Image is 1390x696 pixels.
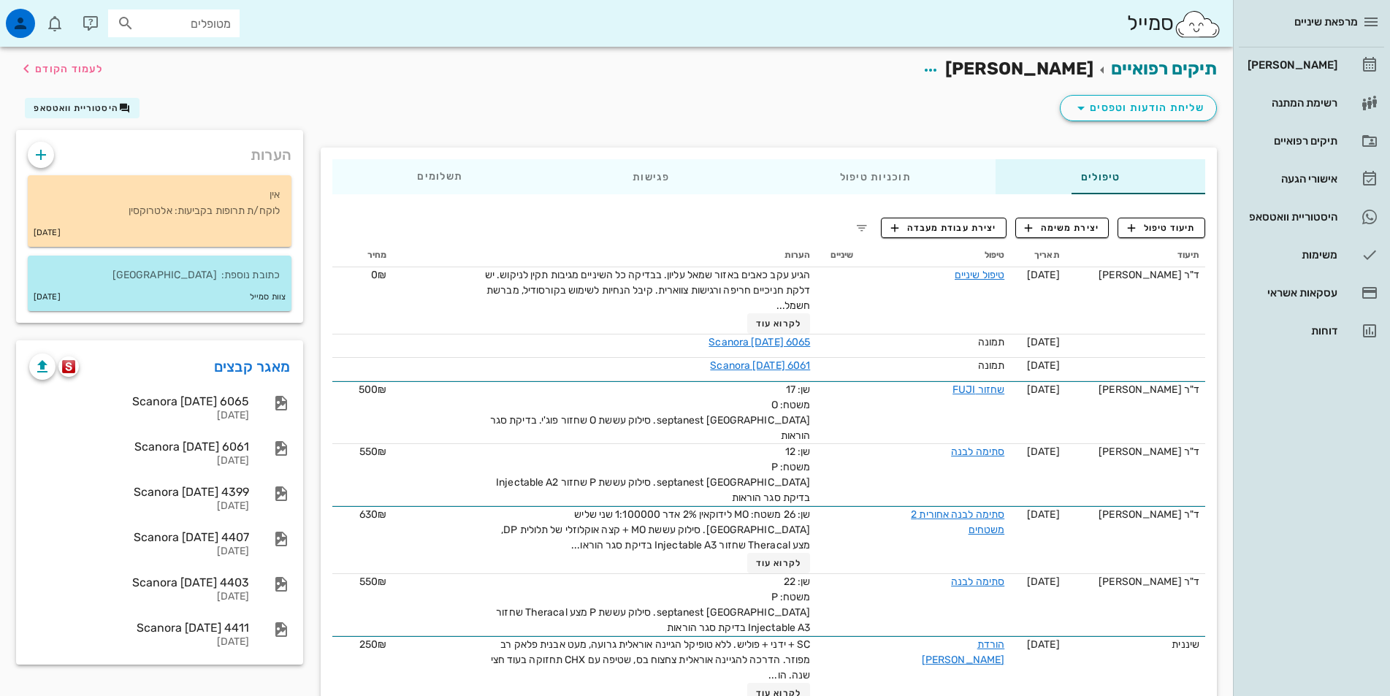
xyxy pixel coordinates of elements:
a: תיקים רפואיים [1111,58,1217,79]
div: Scanora [DATE] 6065 [29,394,249,408]
div: טיפולים [996,159,1205,194]
div: [DATE] [29,546,249,558]
button: לעמוד הקודם [18,56,103,82]
a: סתימה לבנה [951,575,1004,588]
span: תשלומים [417,172,462,182]
div: ד"ר [PERSON_NAME] [1072,267,1199,283]
button: לקרוא עוד [747,313,811,334]
div: הערות [16,130,303,172]
div: ד"ר [PERSON_NAME] [1072,444,1199,459]
a: משימות [1239,237,1384,272]
small: [DATE] [34,225,61,241]
div: Scanora [DATE] 4399 [29,485,249,499]
span: [DATE] [1027,575,1060,588]
span: 550₪ [359,575,386,588]
span: [PERSON_NAME] [945,58,1093,79]
span: שליחת הודעות וטפסים [1072,99,1204,117]
th: שיניים [816,244,859,267]
span: 630₪ [359,508,386,521]
a: עסקאות אשראי [1239,275,1384,310]
div: Scanora [DATE] 4411 [29,621,249,635]
th: תאריך [1010,244,1065,267]
div: סמייל [1127,8,1221,39]
a: היסטוריית וואטסאפ [1239,199,1384,234]
a: שחזור FUJI [952,383,1004,396]
p: אין לוקח/ת תרופות בקביעות: אלטרוקסין [39,187,280,219]
button: יצירת עבודת מעבדה [881,218,1006,238]
span: שן: 26 משטח: MO לידוקאין 2% אדר 1:100000 שני שליש [GEOGRAPHIC_DATA]. סילוק עששת MO + קצה אוקלוזלי... [501,508,810,551]
button: יצירת משימה [1015,218,1110,238]
span: 500₪ [359,383,386,396]
a: טיפול שיניים [955,269,1004,281]
span: [DATE] [1027,638,1060,651]
button: תיעוד טיפול [1118,218,1205,238]
span: 0₪ [371,269,386,281]
div: ד"ר [PERSON_NAME] [1072,382,1199,397]
span: לקרוא עוד [756,318,801,329]
div: [DATE] [29,410,249,422]
a: סתימה לבנה אחורית 2 משטחים [911,508,1004,536]
a: Scanora [DATE] 6061 [710,359,810,372]
th: תיעוד [1066,244,1205,267]
div: עסקאות אשראי [1245,287,1337,299]
button: scanora logo [58,356,79,377]
span: SC + ידני + פוליש. ללא טופיקל הגיינה אוראלית גרועה, מעט אבנית פלאק רב מפוזר. הדרכה להגיינה אוראלי... [491,638,811,681]
div: [DATE] [29,591,249,603]
div: דוחות [1245,325,1337,337]
a: הורדת [PERSON_NAME] [922,638,1004,666]
div: תיקים רפואיים [1245,135,1337,147]
a: סתימה לבנה [951,445,1004,458]
small: צוות סמייל [250,289,286,305]
small: [DATE] [34,289,61,305]
div: רשימת המתנה [1245,97,1337,109]
span: תיעוד טיפול [1128,221,1196,234]
span: תמונה [978,336,1005,348]
th: מחיר [332,244,392,267]
div: היסטוריית וואטסאפ [1245,211,1337,223]
div: Scanora [DATE] 4403 [29,575,249,589]
div: [DATE] [29,455,249,467]
span: מרפאת שיניים [1294,15,1358,28]
p: כתובת נוספת: [GEOGRAPHIC_DATA] [39,267,280,283]
span: [DATE] [1027,383,1060,396]
span: [DATE] [1027,359,1060,372]
div: [DATE] [29,500,249,513]
a: רשימת המתנה [1239,85,1384,121]
div: תוכניות טיפול [755,159,996,194]
div: Scanora [DATE] 4407 [29,530,249,544]
div: [DATE] [29,636,249,649]
span: [DATE] [1027,508,1060,521]
span: היסטוריית וואטסאפ [34,103,118,113]
span: יצירת משימה [1025,221,1099,234]
a: דוחות [1239,313,1384,348]
th: הערות [392,244,816,267]
a: תיקים רפואיים [1239,123,1384,158]
a: [PERSON_NAME] [1239,47,1384,83]
span: יצירת עבודת מעבדה [891,221,996,234]
div: ד"ר [PERSON_NAME] [1072,507,1199,522]
button: היסטוריית וואטסאפ [25,98,140,118]
div: משימות [1245,249,1337,261]
span: [DATE] [1027,336,1060,348]
div: אישורי הגעה [1245,173,1337,185]
span: לעמוד הקודם [35,63,103,75]
span: 550₪ [359,445,386,458]
button: שליחת הודעות וטפסים [1060,95,1217,121]
div: Scanora [DATE] 6061 [29,440,249,454]
span: [DATE] [1027,445,1060,458]
div: [PERSON_NAME] [1245,59,1337,71]
a: Scanora [DATE] 6065 [709,336,810,348]
div: שיננית [1072,637,1199,652]
th: טיפול [860,244,1011,267]
span: הגיע עקב כאבים באזור שמאל עליון. בבדיקה כל השיניים מגיבות תקין לניקוש. יש דלקת חניכיים חריפה ורגי... [485,269,810,312]
span: תג [43,12,52,20]
span: תמונה [978,359,1005,372]
button: לקרוא עוד [747,553,811,573]
span: 250₪ [359,638,386,651]
a: מאגר קבצים [214,355,291,378]
img: SmileCloud logo [1174,9,1221,39]
span: לקרוא עוד [756,558,801,568]
div: פגישות [548,159,755,194]
span: [DATE] [1027,269,1060,281]
a: אישורי הגעה [1239,161,1384,196]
